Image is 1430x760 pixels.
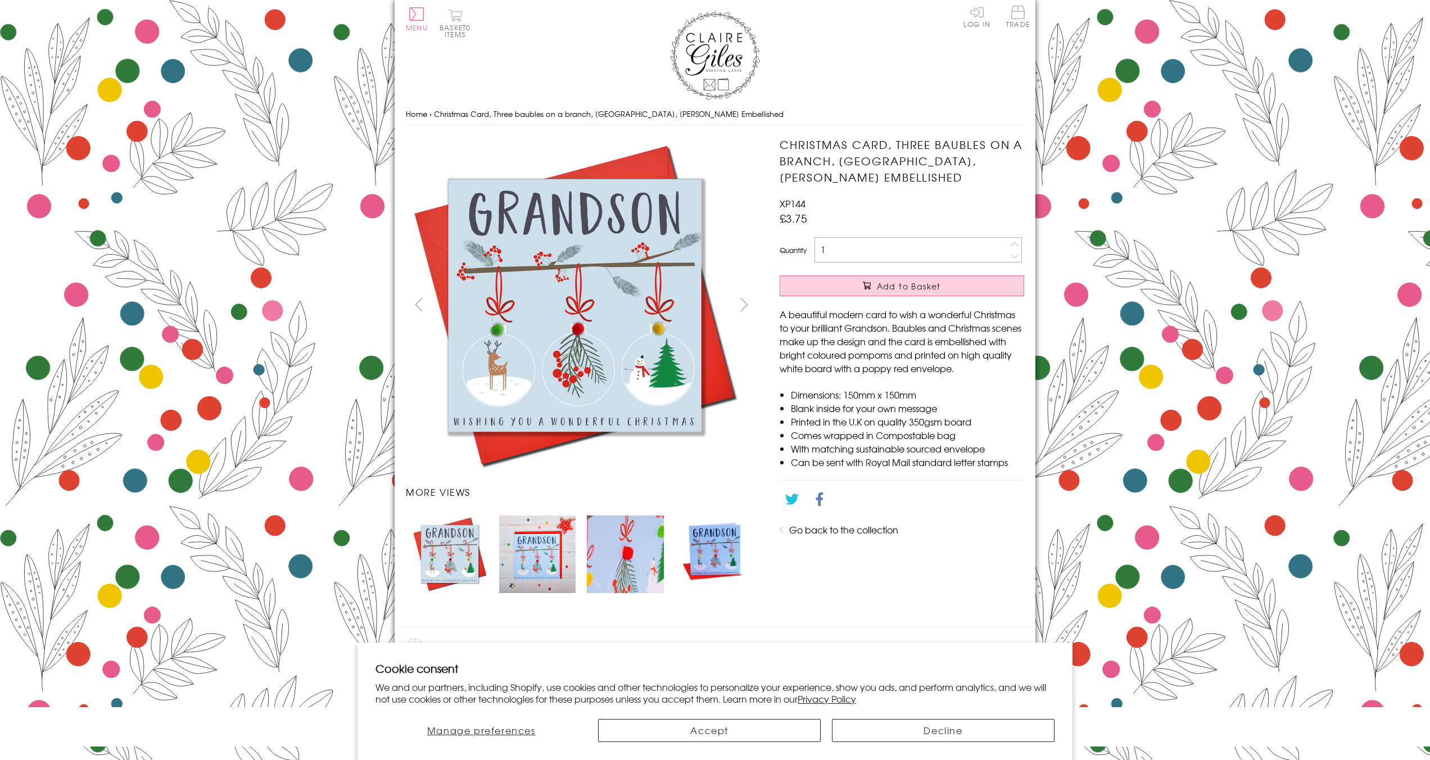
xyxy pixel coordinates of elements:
[445,22,470,39] span: 0 items
[440,9,470,38] button: Basket0 items
[406,137,743,474] img: Christmas Card, Three baubles on a branch, Grandson, Pompom Embellished
[406,510,757,599] ul: Carousel Pagination
[375,661,1055,676] h2: Cookie consent
[670,11,760,100] img: Claire Giles Greetings Cards
[406,510,494,599] li: Carousel Page 1 (Current Slide)
[406,7,428,31] button: Menu
[780,137,1024,185] h1: Christmas Card, Three baubles on a branch, [GEOGRAPHIC_DATA], [PERSON_NAME] Embellished
[791,401,1024,415] li: Blank inside for your own message
[780,275,1024,296] button: Add to Basket
[798,692,856,705] a: Privacy Policy
[375,719,587,742] button: Manage preferences
[780,210,807,226] span: £3.75
[791,415,1024,428] li: Printed in the U.K on quality 350gsm board
[406,292,431,317] button: prev
[499,515,576,593] img: Christmas Card, Three baubles on a branch, Grandson, Pompom Embellished
[789,523,898,536] a: Go back to the collection
[406,103,1024,126] nav: breadcrumbs
[427,723,536,737] span: Manage preferences
[791,388,1024,401] li: Dimensions: 150mm x 150mm
[780,197,805,210] span: XP144
[877,281,941,292] span: Add to Basket
[1006,6,1030,30] a: Trade
[832,719,1055,742] button: Decline
[494,510,581,599] li: Carousel Page 2
[780,245,807,255] label: Quantity
[411,515,488,592] img: Christmas Card, Three baubles on a branch, Grandson, Pompom Embellished
[406,108,427,119] a: Home
[429,108,432,119] span: ›
[434,108,784,119] span: Christmas Card, Three baubles on a branch, [GEOGRAPHIC_DATA], [PERSON_NAME] Embellished
[581,510,669,599] li: Carousel Page 3
[757,137,1094,474] img: Christmas Card, Three baubles on a branch, Grandson, Pompom Embellished
[675,515,752,587] img: Christmas Card, Three baubles on a branch, Grandson, Pompom Embellished
[1006,6,1030,28] span: Trade
[732,292,757,317] button: next
[780,307,1024,375] p: A beautiful modern card to wish a wonderful Christmas to your brilliant Grandson. Baubles and Chr...
[406,22,428,33] span: Menu
[791,442,1024,455] li: With matching sustainable sourced envelope
[406,639,1024,655] h2: Product recommendations
[406,485,757,499] h3: More views
[598,719,821,742] button: Accept
[791,455,1024,469] li: Can be sent with Royal Mail standard letter stamps
[587,515,663,593] img: Christmas Card, Three baubles on a branch, Grandson, Pompom Embellished
[669,510,757,599] li: Carousel Page 4
[375,681,1055,705] p: We and our partners, including Shopify, use cookies and other technologies to personalize your ex...
[963,6,990,28] a: Log In
[791,428,1024,442] li: Comes wrapped in Compostable bag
